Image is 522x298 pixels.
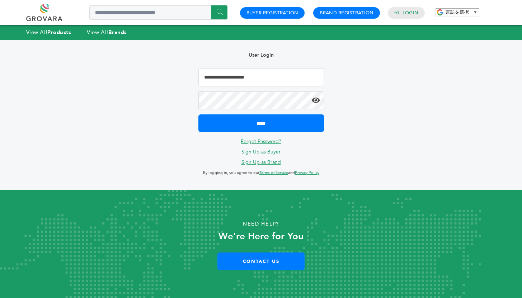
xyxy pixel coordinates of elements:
a: Contact Us [217,252,305,270]
a: View AllProducts [26,29,71,36]
a: Sign Up as Brand [241,159,281,166]
input: Password [198,91,324,109]
span: ▼ [473,9,478,15]
a: Terms of Service [259,170,288,175]
input: Email Address [198,68,324,86]
p: Need Help? [26,219,496,230]
a: Privacy Policy [295,170,319,175]
strong: Products [47,29,71,36]
a: 言語を選択​ [446,9,478,15]
a: Sign Up as Buyer [241,148,281,155]
b: User Login [249,52,274,58]
span: ​ [471,9,471,15]
a: Login [403,10,418,16]
strong: Brands [108,29,127,36]
a: Brand Registration [320,10,373,16]
a: Buyer Registration [246,10,298,16]
strong: We’re Here for You [218,230,304,243]
p: By logging in, you agree to our and [198,169,324,177]
a: Forgot Password? [241,138,281,145]
span: 言語を選択 [446,9,469,15]
a: View AllBrands [87,29,127,36]
input: Search a product or brand... [89,5,227,20]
